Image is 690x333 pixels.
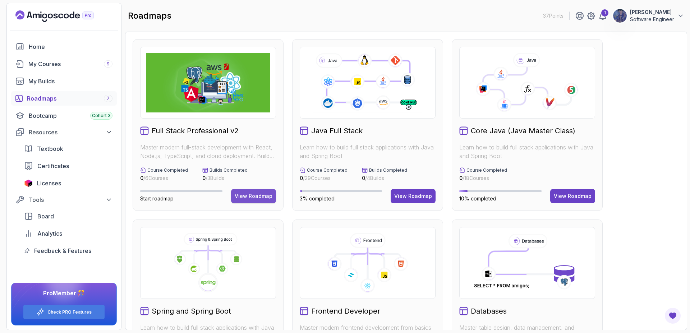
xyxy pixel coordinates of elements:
[15,10,110,22] a: Landing page
[543,12,563,19] p: 37 Points
[598,11,607,20] a: 1
[140,175,143,181] span: 0
[459,195,496,202] span: 10% completed
[235,193,272,200] div: View Roadmap
[128,10,171,22] h2: roadmaps
[20,209,117,223] a: board
[34,246,91,255] span: Feedback & Features
[202,175,248,182] p: / 3 Builds
[152,306,231,316] h2: Spring and Spring Boot
[37,144,63,153] span: Textbook
[311,126,363,136] h2: Java Full Stack
[369,167,407,173] p: Builds Completed
[20,176,117,190] a: licenses
[630,9,674,16] p: [PERSON_NAME]
[11,193,117,206] button: Tools
[471,126,575,136] h2: Core Java (Java Master Class)
[11,108,117,123] a: bootcamp
[664,307,681,324] button: Open Feedback Button
[11,40,117,54] a: home
[24,180,33,187] img: jetbrains icon
[311,306,380,316] h2: Frontend Developer
[391,189,436,203] button: View Roadmap
[11,74,117,88] a: builds
[11,91,117,106] a: roadmaps
[20,142,117,156] a: textbook
[459,175,463,181] span: 0
[601,9,608,17] div: 1
[47,309,92,315] a: Check PRO Features
[107,96,110,101] span: 7
[37,212,54,221] span: Board
[92,113,111,119] span: Cohort 3
[20,226,117,241] a: analytics
[300,143,436,160] p: Learn how to build full stack applications with Java and Spring Boot
[28,77,112,85] div: My Builds
[27,94,112,103] div: Roadmaps
[300,175,348,182] p: / 29 Courses
[23,305,105,319] button: Check PRO Features
[20,159,117,173] a: certificates
[231,189,276,203] button: View Roadmap
[140,143,276,160] p: Master modern full-stack development with React, Node.js, TypeScript, and cloud deployment. Build...
[394,193,432,200] div: View Roadmap
[300,175,303,181] span: 0
[29,128,112,137] div: Resources
[20,244,117,258] a: feedback
[29,42,112,51] div: Home
[300,195,335,202] span: 3% completed
[37,229,62,238] span: Analytics
[362,175,407,182] p: / 4 Builds
[29,111,112,120] div: Bootcamp
[11,126,117,139] button: Resources
[37,162,69,170] span: Certificates
[37,179,61,188] span: Licenses
[362,175,365,181] span: 0
[147,167,188,173] p: Course Completed
[307,167,348,173] p: Course Completed
[459,175,507,182] p: / 18 Courses
[11,57,117,71] a: courses
[28,60,112,68] div: My Courses
[613,9,627,23] img: user profile image
[630,16,674,23] p: Software Engineer
[29,195,112,204] div: Tools
[152,126,239,136] h2: Full Stack Professional v2
[550,189,595,203] button: View Roadmap
[554,193,592,200] div: View Roadmap
[140,175,188,182] p: / 6 Courses
[613,9,684,23] button: user profile image[PERSON_NAME]Software Engineer
[146,53,270,112] img: Full Stack Professional v2
[140,195,174,202] span: Start roadmap
[202,175,206,181] span: 0
[459,143,595,160] p: Learn how to build full stack applications with Java and Spring Boot
[471,306,507,316] h2: Databases
[466,167,507,173] p: Course Completed
[107,61,110,67] span: 9
[210,167,248,173] p: Builds Completed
